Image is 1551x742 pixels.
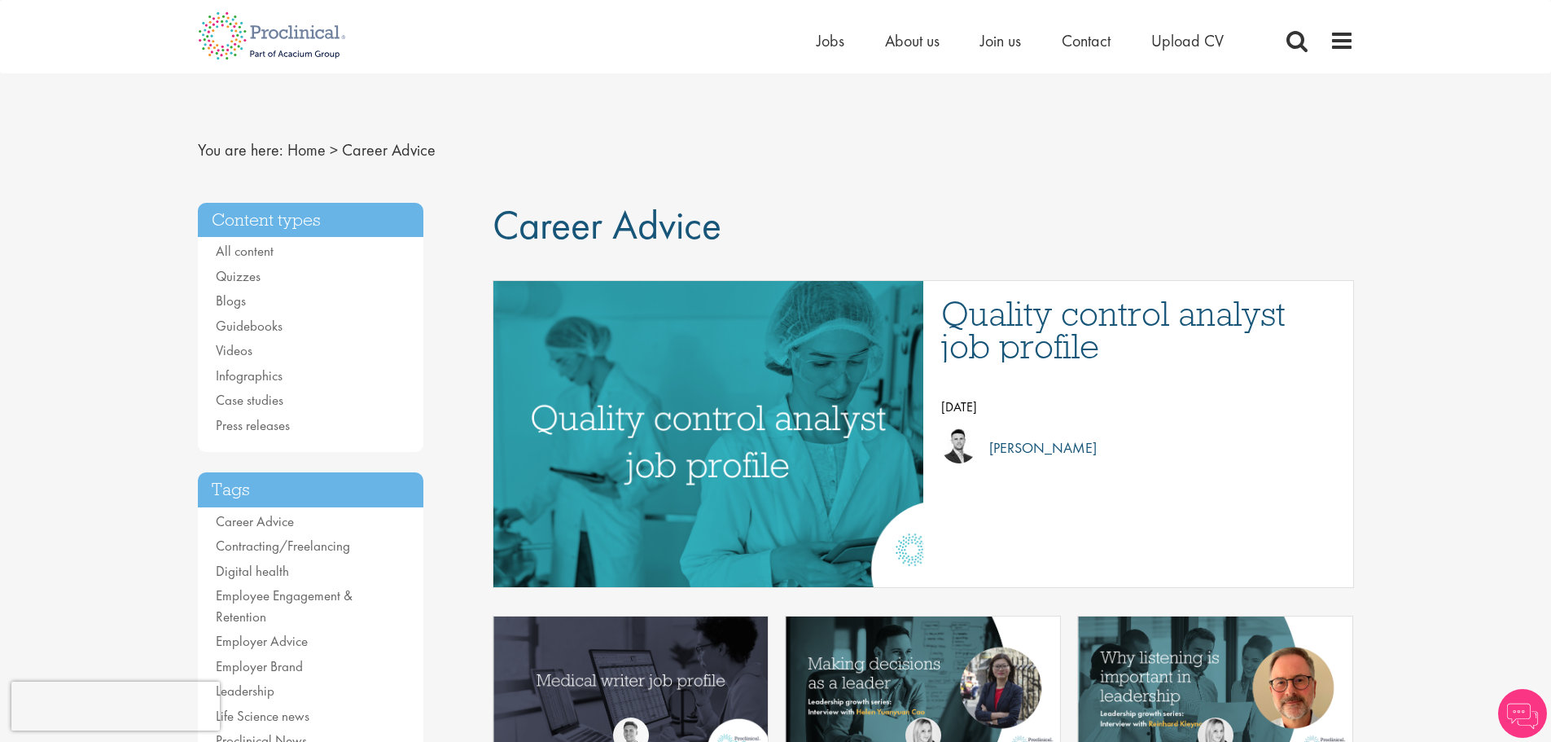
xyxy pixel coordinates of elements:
[980,30,1021,51] a: Join us
[216,367,283,384] a: Infographics
[216,391,283,409] a: Case studies
[1151,30,1224,51] a: Upload CV
[941,428,977,463] img: Joshua Godden
[330,139,338,160] span: >
[216,707,309,725] a: Life Science news
[941,395,1337,419] p: [DATE]
[216,292,246,310] a: Blogs
[817,30,844,51] a: Jobs
[216,632,308,650] a: Employer Advice
[198,203,424,238] h3: Content types
[216,416,290,434] a: Press releases
[216,537,350,555] a: Contracting/Freelancing
[216,317,283,335] a: Guidebooks
[216,242,274,260] a: All content
[493,281,923,587] a: Link to a post
[216,562,289,580] a: Digital health
[977,436,1097,460] p: [PERSON_NAME]
[216,657,303,675] a: Employer Brand
[216,267,261,285] a: Quizzes
[493,199,721,251] span: Career Advice
[216,586,353,626] a: Employee Engagement & Retention
[198,139,283,160] span: You are here:
[287,139,326,160] a: breadcrumb link
[216,512,294,530] a: Career Advice
[198,472,424,507] h3: Tags
[11,682,220,731] iframe: reCAPTCHA
[414,281,1003,587] img: quality control analyst job profile
[342,139,436,160] span: Career Advice
[216,341,252,359] a: Videos
[941,428,1337,468] a: Joshua Godden [PERSON_NAME]
[885,30,940,51] a: About us
[941,297,1337,362] a: Quality control analyst job profile
[1498,689,1547,738] img: Chatbot
[216,682,274,700] a: Leadership
[1062,30,1111,51] a: Contact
